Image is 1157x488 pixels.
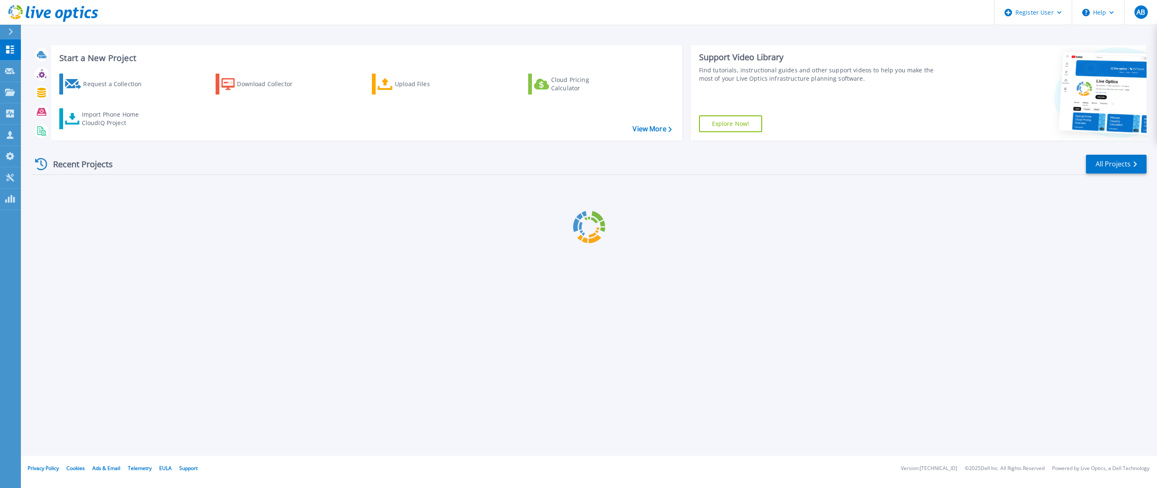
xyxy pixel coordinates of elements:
[395,76,462,92] div: Upload Files
[528,74,621,95] a: Cloud Pricing Calculator
[82,110,147,127] div: Import Phone Home CloudIQ Project
[699,52,936,63] div: Support Video Library
[128,465,152,472] a: Telemetry
[66,465,85,472] a: Cookies
[83,76,150,92] div: Request a Collection
[179,465,198,472] a: Support
[237,76,304,92] div: Download Collector
[551,76,618,92] div: Cloud Pricing Calculator
[28,465,59,472] a: Privacy Policy
[59,54,671,63] h3: Start a New Project
[699,66,936,83] div: Find tutorials, instructional guides and other support videos to help you make the most of your L...
[216,74,309,95] a: Download Collector
[59,74,153,95] a: Request a Collection
[699,115,763,132] a: Explore Now!
[633,125,671,133] a: View More
[965,466,1045,471] li: © 2025 Dell Inc. All Rights Reserved
[1137,9,1145,15] span: AB
[1052,466,1149,471] li: Powered by Live Optics, a Dell Technology
[372,74,465,95] a: Upload Files
[159,465,172,472] a: EULA
[1086,155,1147,174] a: All Projects
[92,465,120,472] a: Ads & Email
[32,154,124,174] div: Recent Projects
[901,466,957,471] li: Version: [TECHNICAL_ID]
